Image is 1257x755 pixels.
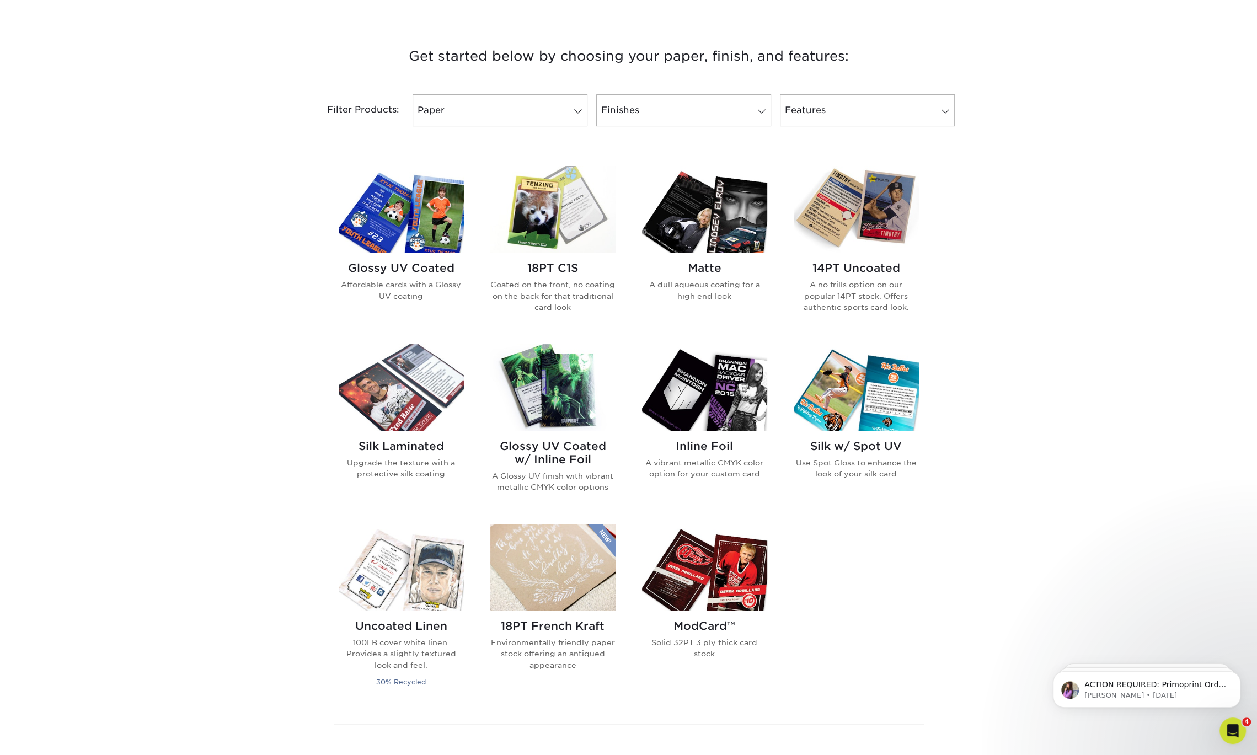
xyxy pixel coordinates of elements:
[642,166,767,253] img: Matte Trading Cards
[490,344,616,511] a: Glossy UV Coated w/ Inline Foil Trading Cards Glossy UV Coated w/ Inline Foil A Glossy UV finish ...
[642,279,767,302] p: A dull aqueous coating for a high end look
[490,619,616,633] h2: 18PT French Kraft
[339,637,464,671] p: 100LB cover white linen. Provides a slightly textured look and feel.
[794,279,919,313] p: A no frills option on our popular 14PT stock. Offers authentic sports card look.
[339,279,464,302] p: Affordable cards with a Glossy UV coating
[339,344,464,431] img: Silk Laminated Trading Cards
[794,261,919,275] h2: 14PT Uncoated
[339,166,464,253] img: Glossy UV Coated Trading Cards
[339,166,464,330] a: Glossy UV Coated Trading Cards Glossy UV Coated Affordable cards with a Glossy UV coating
[794,344,919,431] img: Silk w/ Spot UV Trading Cards
[642,166,767,330] a: Matte Trading Cards Matte A dull aqueous coating for a high end look
[642,261,767,275] h2: Matte
[794,166,919,253] img: 14PT Uncoated Trading Cards
[376,678,426,686] small: 30% Recycled
[339,524,464,702] a: Uncoated Linen Trading Cards Uncoated Linen 100LB cover white linen. Provides a slightly textured...
[642,637,767,660] p: Solid 32PT 3 ply thick card stock
[48,32,190,358] span: ACTION REQUIRED: Primoprint Order 25922-33972-33624 Thank you for placing your print order with P...
[306,31,951,81] h3: Get started below by choosing your paper, finish, and features:
[780,94,955,126] a: Features
[298,94,408,126] div: Filter Products:
[490,470,616,493] p: A Glossy UV finish with vibrant metallic CMYK color options
[642,440,767,453] h2: Inline Foil
[642,619,767,633] h2: ModCard™
[413,94,587,126] a: Paper
[339,524,464,611] img: Uncoated Linen Trading Cards
[642,344,767,511] a: Inline Foil Trading Cards Inline Foil A vibrant metallic CMYK color option for your custom card
[490,637,616,671] p: Environmentally friendly paper stock offering an antiqued appearance
[642,344,767,431] img: Inline Foil Trading Cards
[642,524,767,611] img: ModCard™ Trading Cards
[339,457,464,480] p: Upgrade the texture with a protective silk coating
[339,344,464,511] a: Silk Laminated Trading Cards Silk Laminated Upgrade the texture with a protective silk coating
[490,524,616,611] img: 18PT French Kraft Trading Cards
[490,261,616,275] h2: 18PT C1S
[1219,717,1246,744] iframe: Intercom live chat
[490,440,616,466] h2: Glossy UV Coated w/ Inline Foil
[794,457,919,480] p: Use Spot Gloss to enhance the look of your silk card
[642,524,767,702] a: ModCard™ Trading Cards ModCard™ Solid 32PT 3 ply thick card stock
[794,344,919,511] a: Silk w/ Spot UV Trading Cards Silk w/ Spot UV Use Spot Gloss to enhance the look of your silk card
[339,440,464,453] h2: Silk Laminated
[490,166,616,330] a: 18PT C1S Trading Cards 18PT C1S Coated on the front, no coating on the back for that traditional ...
[490,524,616,702] a: 18PT French Kraft Trading Cards 18PT French Kraft Environmentally friendly paper stock offering a...
[339,619,464,633] h2: Uncoated Linen
[339,261,464,275] h2: Glossy UV Coated
[490,279,616,313] p: Coated on the front, no coating on the back for that traditional card look
[588,524,616,557] img: New Product
[48,42,190,52] p: Message from Erica, sent 2w ago
[490,166,616,253] img: 18PT C1S Trading Cards
[1036,648,1257,725] iframe: Intercom notifications message
[794,166,919,330] a: 14PT Uncoated Trading Cards 14PT Uncoated A no frills option on our popular 14PT stock. Offers au...
[596,94,771,126] a: Finishes
[794,440,919,453] h2: Silk w/ Spot UV
[1242,717,1251,726] span: 4
[642,457,767,480] p: A vibrant metallic CMYK color option for your custom card
[490,344,616,431] img: Glossy UV Coated w/ Inline Foil Trading Cards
